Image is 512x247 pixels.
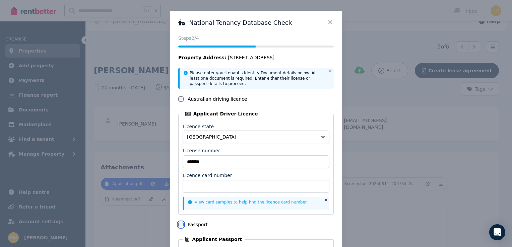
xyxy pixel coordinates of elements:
span: [GEOGRAPHIC_DATA] [187,134,316,140]
legend: Applicant Passport [183,236,245,243]
button: [GEOGRAPHIC_DATA] [183,131,329,143]
label: License number [183,147,220,154]
div: Open Intercom Messenger [489,224,505,240]
span: [STREET_ADDRESS] [228,54,274,61]
span: Property Address: [178,55,226,60]
label: Licence card number [183,172,232,179]
label: Australian driving licence [188,96,247,102]
h3: National Tenancy Database Check [178,19,334,27]
p: Steps 2 /4 [178,35,334,42]
legend: Applicant Driver Licence [183,110,261,117]
label: Licence state [183,124,214,129]
label: Passport [188,221,208,228]
p: Please enter your tenant's Identity Document details below. At least one document is required. En... [190,70,324,86]
a: View card samples to help find the licence card number. [188,200,308,204]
